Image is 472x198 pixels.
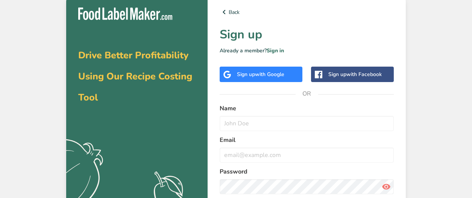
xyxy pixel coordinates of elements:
[346,71,382,78] span: with Facebook
[220,47,394,55] p: Already a member?
[220,136,394,145] label: Email
[255,71,284,78] span: with Google
[220,167,394,176] label: Password
[296,82,318,105] span: OR
[220,148,394,163] input: email@example.com
[220,26,394,44] h1: Sign up
[267,47,284,54] a: Sign in
[237,70,284,78] div: Sign up
[78,49,192,104] span: Drive Better Profitability Using Our Recipe Costing Tool
[78,8,172,20] img: Food Label Maker
[220,8,394,17] a: Back
[220,104,394,113] label: Name
[220,116,394,131] input: John Doe
[328,70,382,78] div: Sign up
